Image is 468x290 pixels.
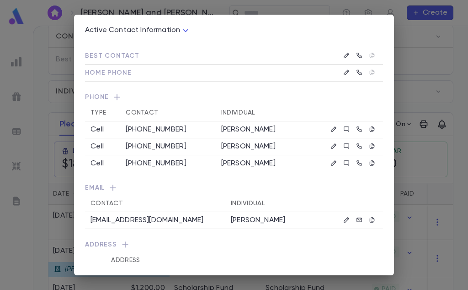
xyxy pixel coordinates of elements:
div: Cell [90,159,115,168]
span: Email [85,183,383,195]
span: Address [85,240,383,252]
div: [PHONE_NUMBER] [126,142,210,151]
p: [PERSON_NAME] [231,216,311,225]
th: Type [85,104,120,121]
div: [PHONE_NUMBER] [126,125,210,134]
div: [PHONE_NUMBER] [126,159,210,168]
span: Home Phone [85,70,131,76]
span: Active Contact Information [85,27,180,34]
span: Best Contact [85,53,139,59]
div: Cell [90,142,115,151]
div: Cell [90,125,115,134]
th: Individual [225,195,317,212]
p: [PERSON_NAME] [221,142,298,151]
div: Active Contact Information [85,23,191,38]
p: [PERSON_NAME] [221,125,298,134]
th: Contact [120,104,215,121]
th: Contact [85,195,225,212]
th: Address [106,252,365,269]
span: Phone [85,93,383,104]
p: [EMAIL_ADDRESS][DOMAIN_NAME] [90,216,203,225]
p: [PERSON_NAME] [221,159,298,168]
th: Individual [216,104,303,121]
